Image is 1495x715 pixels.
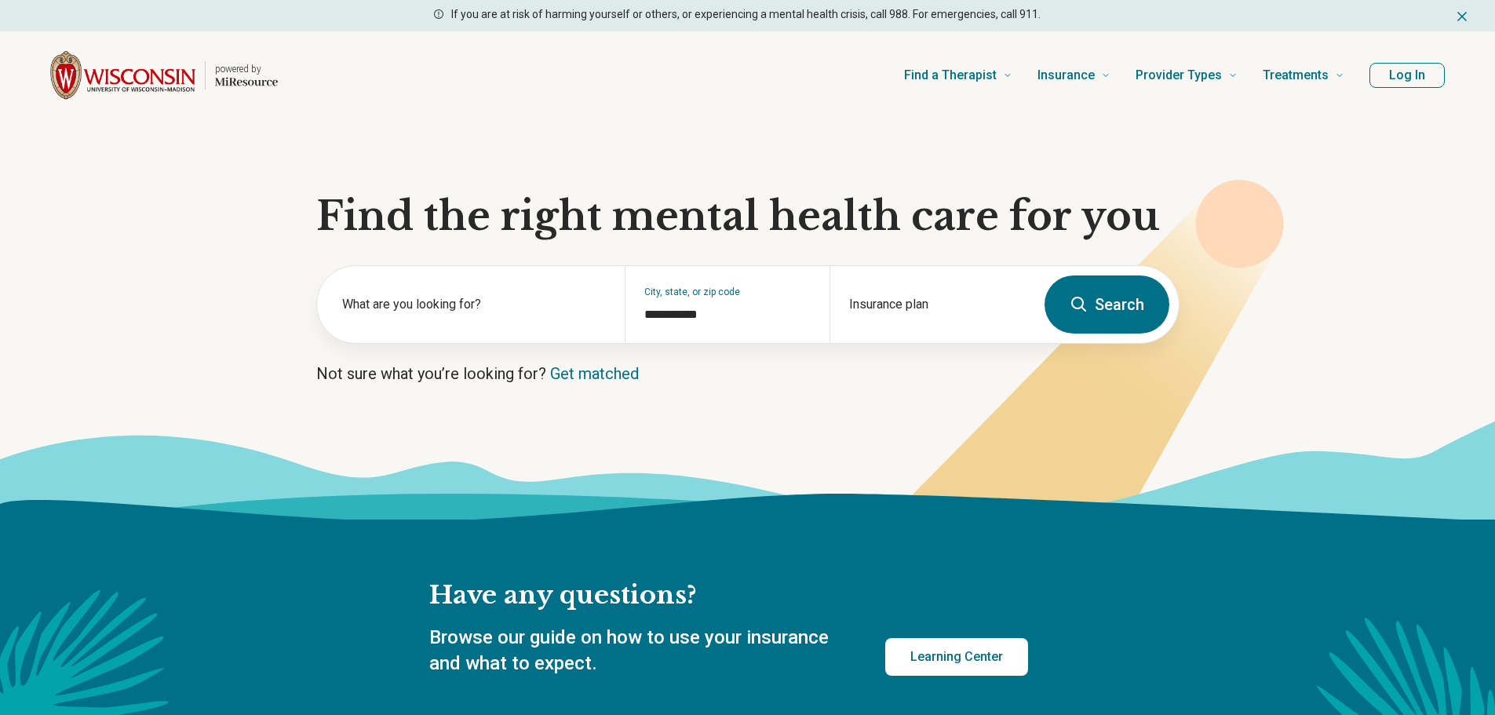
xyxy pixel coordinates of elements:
p: Not sure what you’re looking for? [316,363,1180,385]
p: If you are at risk of harming yourself or others, or experiencing a mental health crisis, call 98... [451,6,1041,23]
a: Home page [50,50,278,100]
h2: Have any questions? [429,579,1028,612]
span: Treatments [1263,64,1329,86]
span: Find a Therapist [904,64,997,86]
a: Get matched [550,364,639,383]
button: Dismiss [1454,6,1470,25]
p: Browse our guide on how to use your insurance and what to expect. [429,625,848,677]
a: Treatments [1263,44,1344,107]
a: Find a Therapist [904,44,1012,107]
a: Learning Center [885,638,1028,676]
span: Provider Types [1136,64,1222,86]
a: Provider Types [1136,44,1238,107]
a: Insurance [1037,44,1110,107]
button: Search [1045,275,1169,334]
span: Insurance [1037,64,1095,86]
label: What are you looking for? [342,295,606,314]
p: powered by [215,63,278,75]
h1: Find the right mental health care for you [316,193,1180,240]
button: Log In [1369,63,1445,88]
